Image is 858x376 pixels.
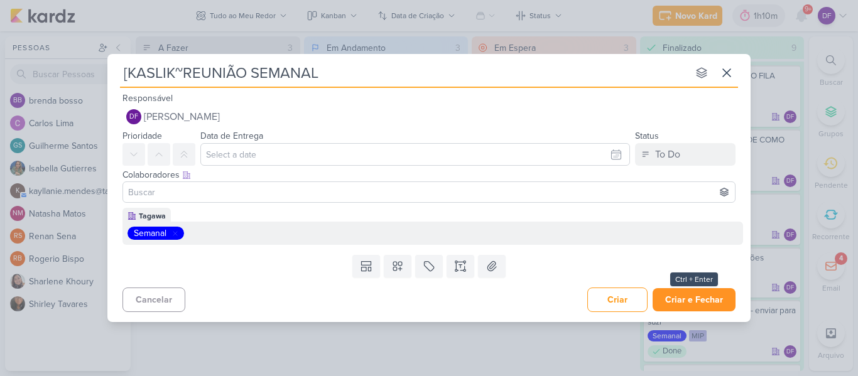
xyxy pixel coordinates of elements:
label: Prioridade [122,131,162,141]
div: Ctrl + Enter [670,272,718,286]
label: Data de Entrega [200,131,263,141]
div: Diego Freitas [126,109,141,124]
p: DF [129,114,138,121]
label: Responsável [122,93,173,104]
div: To Do [655,147,680,162]
button: DF [PERSON_NAME] [122,105,736,128]
span: [PERSON_NAME] [144,109,220,124]
div: Colaboradores [122,168,736,181]
div: Semanal [134,227,166,240]
button: Cancelar [122,287,185,312]
button: Criar e Fechar [653,288,736,311]
input: Buscar [126,185,732,200]
button: Criar [587,287,648,312]
div: Tagawa [139,210,166,222]
button: To Do [635,143,736,166]
input: Select a date [200,143,630,166]
label: Status [635,131,659,141]
input: Kard Sem Título [120,62,688,84]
